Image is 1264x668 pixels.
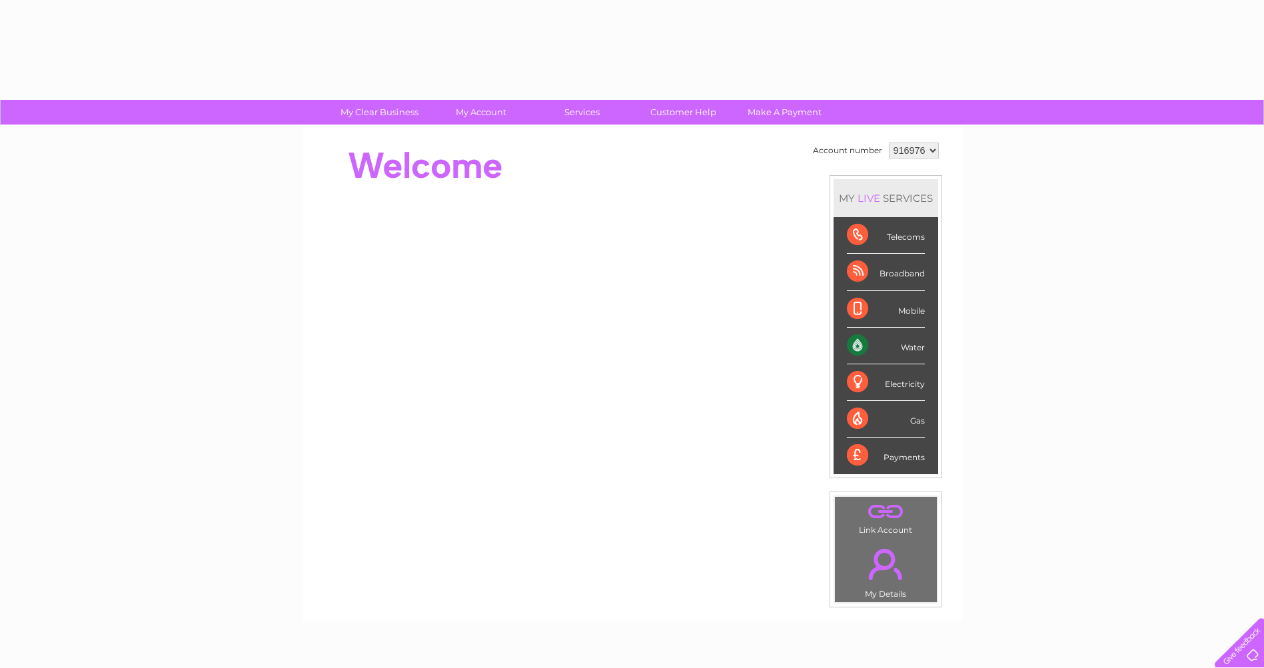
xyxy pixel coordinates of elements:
div: Broadband [847,254,925,290]
td: My Details [834,537,938,603]
td: Link Account [834,496,938,538]
div: LIVE [855,192,883,204]
div: Water [847,328,925,364]
td: Account number [810,139,886,162]
a: My Account [426,100,536,125]
a: . [838,541,934,587]
div: Mobile [847,291,925,328]
div: MY SERVICES [834,179,938,217]
a: Services [527,100,637,125]
div: Electricity [847,364,925,401]
a: . [838,500,934,523]
a: Customer Help [628,100,738,125]
div: Payments [847,438,925,474]
a: My Clear Business [324,100,434,125]
a: Make A Payment [730,100,840,125]
div: Gas [847,401,925,438]
div: Telecoms [847,217,925,254]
